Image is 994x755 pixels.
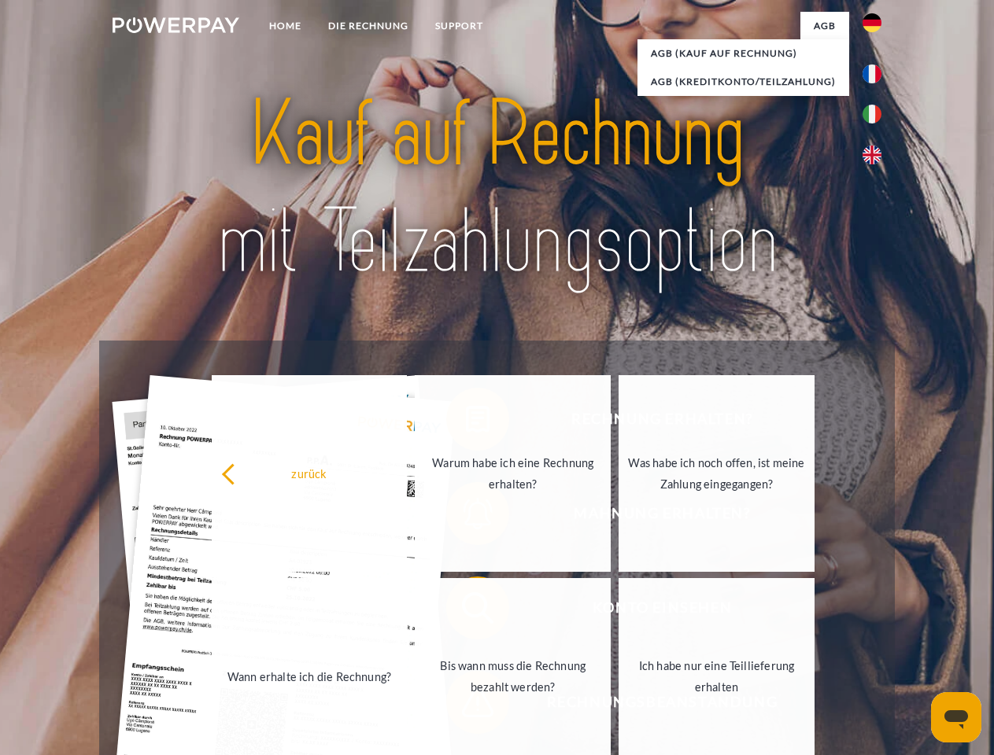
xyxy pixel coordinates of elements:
[422,12,497,40] a: SUPPORT
[863,64,881,83] img: fr
[619,375,815,572] a: Was habe ich noch offen, ist meine Zahlung eingegangen?
[424,655,601,698] div: Bis wann muss die Rechnung bezahlt werden?
[863,145,881,164] img: en
[637,68,849,96] a: AGB (Kreditkonto/Teilzahlung)
[800,12,849,40] a: agb
[863,105,881,123] img: it
[221,462,398,484] div: zurück
[637,39,849,68] a: AGB (Kauf auf Rechnung)
[863,13,881,32] img: de
[256,12,315,40] a: Home
[150,75,844,301] img: title-powerpay_de.svg
[931,692,981,742] iframe: Schaltfläche zum Öffnen des Messaging-Fensters
[628,655,805,698] div: Ich habe nur eine Teillieferung erhalten
[221,665,398,687] div: Wann erhalte ich die Rechnung?
[424,452,601,495] div: Warum habe ich eine Rechnung erhalten?
[315,12,422,40] a: DIE RECHNUNG
[628,452,805,495] div: Was habe ich noch offen, ist meine Zahlung eingegangen?
[113,17,239,33] img: logo-powerpay-white.svg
